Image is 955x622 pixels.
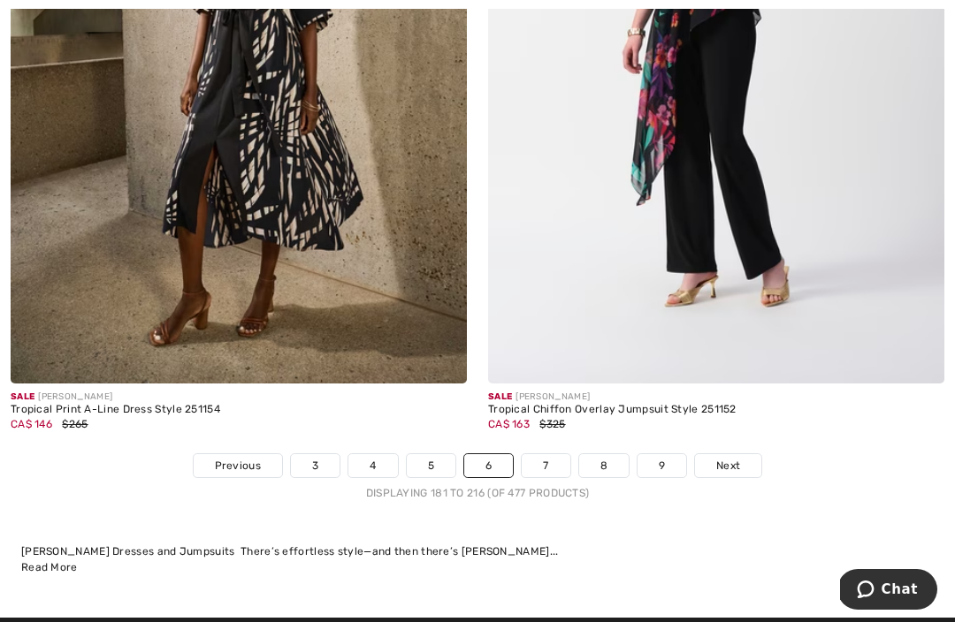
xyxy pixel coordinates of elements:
[539,418,565,430] span: $325
[840,569,937,613] iframe: Opens a widget where you can chat to one of our agents
[579,454,629,477] a: 8
[21,543,934,559] div: [PERSON_NAME] Dresses and Jumpsuits There’s effortless style—and then there’s [PERSON_NAME]...
[522,454,569,477] a: 7
[11,404,467,416] div: Tropical Print A-Line Dress Style 251154
[11,391,467,404] div: [PERSON_NAME]
[488,391,512,402] span: Sale
[488,418,530,430] span: CA$ 163
[62,418,88,430] span: $265
[11,418,52,430] span: CA$ 146
[291,454,340,477] a: 3
[464,454,513,477] a: 6
[11,391,34,402] span: Sale
[638,454,686,477] a: 9
[348,454,397,477] a: 4
[488,404,944,416] div: Tropical Chiffon Overlay Jumpsuit Style 251152
[488,391,944,404] div: [PERSON_NAME]
[194,454,282,477] a: Previous
[716,458,740,474] span: Next
[21,561,78,573] span: Read More
[695,454,761,477] a: Next
[215,458,261,474] span: Previous
[407,454,455,477] a: 5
